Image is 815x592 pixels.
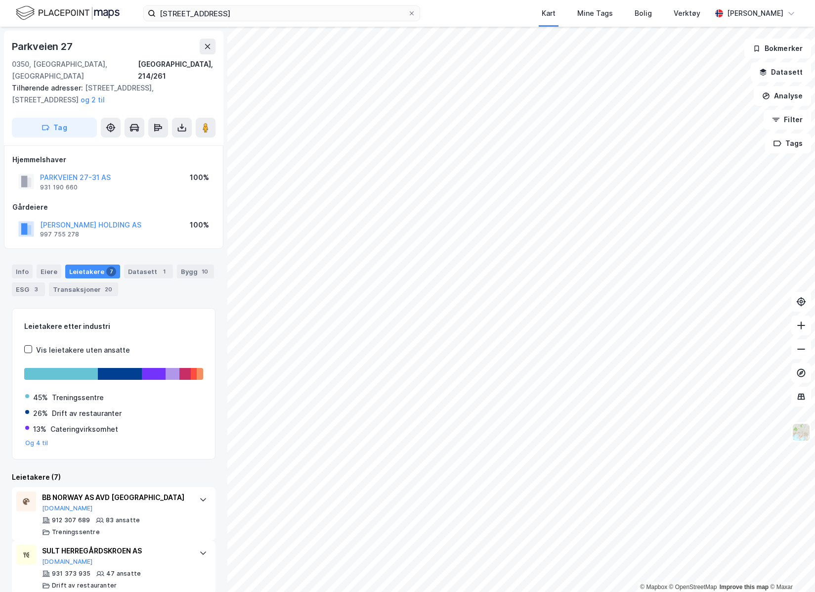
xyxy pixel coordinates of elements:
div: 100% [190,172,209,183]
div: SULT HERREGÅRDSKROEN AS [42,545,189,557]
div: Info [12,265,33,278]
div: 100% [190,219,209,231]
button: [DOMAIN_NAME] [42,504,93,512]
div: 13% [33,423,46,435]
div: Treningssentre [52,392,104,404]
div: Leietakere etter industri [24,320,203,332]
div: Kontrollprogram for chat [766,545,815,592]
div: Leietakere (7) [12,471,215,483]
div: 10 [200,267,210,276]
div: Hjemmelshaver [12,154,215,166]
span: Tilhørende adresser: [12,84,85,92]
button: Og 4 til [25,439,48,447]
div: Treningssentre [52,528,100,536]
iframe: Chat Widget [766,545,815,592]
div: 26% [33,408,48,419]
div: [GEOGRAPHIC_DATA], 214/261 [138,58,215,82]
input: Søk på adresse, matrikkel, gårdeiere, leietakere eller personer [156,6,408,21]
button: Datasett [751,62,811,82]
div: Drift av restauranter [52,408,122,419]
div: Transaksjoner [49,282,118,296]
div: [STREET_ADDRESS], [STREET_ADDRESS] [12,82,208,106]
a: Mapbox [640,584,667,591]
div: ESG [12,282,45,296]
button: Filter [764,110,811,130]
div: [PERSON_NAME] [727,7,783,19]
div: Leietakere [65,265,120,278]
div: Bolig [635,7,652,19]
div: Kart [542,7,556,19]
div: 931 373 935 [52,570,90,578]
a: OpenStreetMap [669,584,717,591]
div: Gårdeiere [12,201,215,213]
div: BB NORWAY AS AVD [GEOGRAPHIC_DATA] [42,492,189,503]
div: Datasett [124,265,173,278]
div: 47 ansatte [106,570,141,578]
a: Improve this map [720,584,769,591]
img: Z [792,423,811,442]
div: 20 [103,284,114,294]
div: 3 [31,284,41,294]
div: Mine Tags [577,7,613,19]
div: Drift av restauranter [52,582,117,590]
div: Parkveien 27 [12,39,75,54]
div: 7 [106,267,116,276]
button: [DOMAIN_NAME] [42,558,93,566]
img: logo.f888ab2527a4732fd821a326f86c7f29.svg [16,4,120,22]
div: 1 [159,267,169,276]
div: 83 ansatte [106,516,140,524]
div: 0350, [GEOGRAPHIC_DATA], [GEOGRAPHIC_DATA] [12,58,138,82]
div: 931 190 660 [40,183,78,191]
div: 997 755 278 [40,230,79,238]
div: Verktøy [674,7,700,19]
div: Cateringvirksomhet [50,423,118,435]
div: Vis leietakere uten ansatte [36,344,130,356]
div: Bygg [177,265,214,278]
button: Bokmerker [744,39,811,58]
button: Analyse [754,86,811,106]
div: 912 307 689 [52,516,90,524]
div: 45% [33,392,48,404]
button: Tags [765,134,811,153]
div: Eiere [37,265,61,278]
button: Tag [12,118,97,137]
